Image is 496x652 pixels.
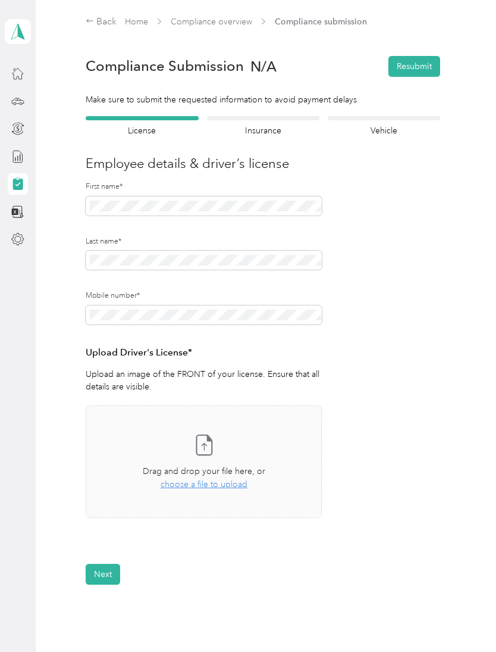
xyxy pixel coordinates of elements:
[86,58,244,74] h1: Compliance Submission
[86,345,322,360] h3: Upload Driver's License*
[86,93,440,106] div: Make sure to submit the requested information to avoid payment delays
[125,17,148,27] a: Home
[86,406,321,517] span: Drag and drop your file here, orchoose a file to upload
[86,154,440,173] h3: Employee details & driver’s license
[275,15,367,28] span: Compliance submission
[86,368,322,393] p: Upload an image of the FRONT of your license. Ensure that all details are visible.
[143,466,265,476] span: Drag and drop your file here, or
[86,291,322,301] label: Mobile number*
[207,124,319,137] h4: Insurance
[171,17,252,27] a: Compliance overview
[86,564,120,585] button: Next
[388,56,440,77] button: Resubmit
[86,236,322,247] label: Last name*
[86,182,322,192] label: First name*
[429,585,496,652] iframe: Everlance-gr Chat Button Frame
[161,479,247,489] span: choose a file to upload
[250,60,277,73] span: N/A
[328,124,440,137] h4: Vehicle
[86,15,117,29] div: Back
[86,124,198,137] h4: License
